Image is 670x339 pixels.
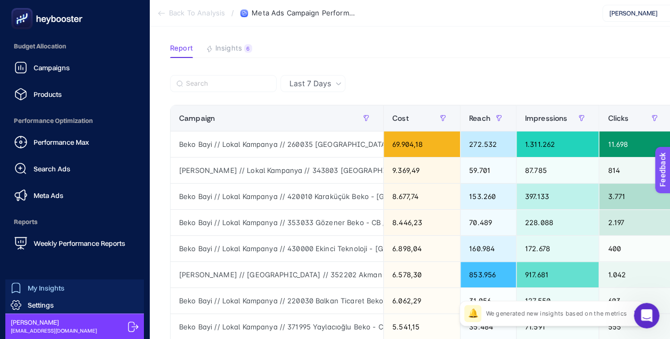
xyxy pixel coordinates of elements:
[5,279,144,296] a: My Insights
[461,262,516,287] div: 853.956
[516,288,599,313] div: 127.550
[171,262,383,287] div: [PERSON_NAME] // [GEOGRAPHIC_DATA] // 352202 Akman Ticaret Beko - CB // [GEOGRAPHIC_DATA] Bölgesi...
[634,303,659,328] iframe: Intercom live chat
[525,114,568,122] span: Impressions
[516,184,599,209] div: 397.133
[461,210,516,235] div: 70.489
[384,262,460,287] div: 6.578,30
[461,236,516,261] div: 160.984
[289,78,331,89] span: Last 7 Days
[169,9,225,18] span: Back To Analysis
[384,210,460,235] div: 8.446,23
[384,158,460,183] div: 9.369,49
[9,158,141,179] a: Search Ads
[34,138,89,146] span: Performance Max
[9,36,141,57] span: Budget Allocation
[469,114,490,122] span: Reach
[384,131,460,157] div: 69.904,18
[171,210,383,235] div: Beko Bayi // Lokal Kampanya // 353033 Gözener Beko - CB // [GEOGRAPHIC_DATA] Bölgesi - [GEOGRAPHI...
[6,3,41,12] span: Feedback
[9,110,141,131] span: Performance Optimization
[171,236,383,261] div: Beko Bayi // Lokal Kampanya // 430000 Ekinci Teknoloji - [GEOGRAPHIC_DATA]- CB // [GEOGRAPHIC_DAT...
[384,184,460,209] div: 8.677,74
[34,63,70,72] span: Campaigns
[5,296,144,313] a: Settings
[179,114,215,122] span: Campaign
[11,327,97,335] span: [EMAIL_ADDRESS][DOMAIN_NAME]
[608,114,628,122] span: Clicks
[171,131,383,157] div: Beko Bayi // Lokal Kampanya // 260035 [GEOGRAPHIC_DATA] Beko - CB // Marmara - [GEOGRAPHIC_DATA] ...
[28,301,54,309] span: Settings
[215,44,242,53] span: Insights
[171,158,383,183] div: [PERSON_NAME] // Lokal Kampanya // 343803 [GEOGRAPHIC_DATA][MEDICAL_DATA] Beko- Cadde Mağaza - ID...
[171,288,383,313] div: Beko Bayi // Lokal Kampanya // 220030 Balkan Ticaret Beko - ID // [GEOGRAPHIC_DATA] & Trakya Bölg...
[11,318,97,327] span: [PERSON_NAME]
[9,211,141,233] span: Reports
[516,158,599,183] div: 87.785
[171,184,383,209] div: Beko Bayi // Lokal Kampanya // 420010 Karaküçük Beko - [GEOGRAPHIC_DATA] - ID // [GEOGRAPHIC_DATA...
[9,131,141,153] a: Performance Max
[384,236,460,261] div: 6.898,04
[486,309,627,318] p: We generated new insights based on the metrics
[9,233,141,254] a: Weekly Performance Reports
[461,288,516,313] div: 31.056
[252,9,358,18] span: Meta Ads Campaign Performance
[461,158,516,183] div: 59.701
[231,9,234,17] span: /
[9,185,141,206] a: Meta Ads
[516,262,599,287] div: 917.681
[9,57,141,78] a: Campaigns
[516,131,599,157] div: 1.311.262
[516,210,599,235] div: 228.088
[170,44,193,53] span: Report
[34,90,62,98] span: Products
[186,80,270,88] input: Search
[28,284,64,292] span: My Insights
[461,131,516,157] div: 272.532
[9,84,141,105] a: Products
[34,239,125,247] span: Weekly Performance Reports
[464,305,481,322] div: 🔔
[34,191,63,200] span: Meta Ads
[384,288,460,313] div: 6.062,29
[461,184,516,209] div: 153.260
[392,114,409,122] span: Cost
[34,164,70,173] span: Search Ads
[244,44,252,53] div: 6
[516,236,599,261] div: 172.678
